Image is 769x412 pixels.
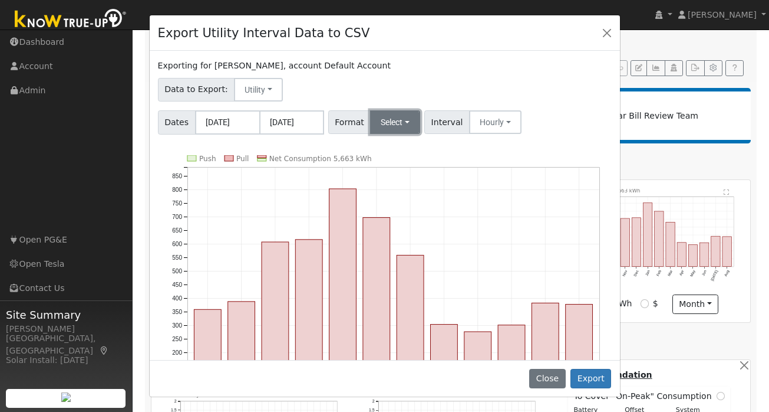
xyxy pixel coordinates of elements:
text: 700 [172,214,182,220]
text: 650 [172,227,182,234]
button: Hourly [469,110,522,134]
span: Dates [158,110,196,135]
button: Export [570,369,611,389]
rect: onclick="" [262,242,289,407]
button: Close [599,24,615,41]
text: Push [199,155,216,163]
text: 450 [172,282,182,288]
text: 500 [172,268,182,274]
text: 550 [172,254,182,261]
button: Close [529,369,565,389]
rect: onclick="" [566,305,593,407]
span: Data to Export: [158,78,235,102]
text: 600 [172,241,182,247]
rect: onclick="" [532,303,559,407]
text: 300 [172,322,182,329]
span: Interval [424,110,470,134]
text: Net Consumption 5,663 kWh [269,155,372,163]
rect: onclick="" [363,217,390,407]
label: Exporting for [PERSON_NAME], account Default Account [158,60,391,72]
text: 800 [172,186,182,192]
rect: onclick="" [194,309,221,407]
span: Format [328,110,371,134]
rect: onclick="" [227,302,255,407]
text: Pull [236,155,249,163]
text: 350 [172,309,182,315]
rect: onclick="" [431,325,458,407]
text: 850 [172,172,182,179]
rect: onclick="" [397,255,424,407]
button: Select [370,110,420,134]
rect: onclick="" [329,189,357,407]
button: Utility [234,78,283,102]
rect: onclick="" [498,325,525,407]
h4: Export Utility Interval Data to CSV [158,24,370,42]
text: 250 [172,336,182,342]
text: 400 [172,295,182,302]
rect: onclick="" [295,240,322,407]
text: 750 [172,200,182,206]
rect: onclick="" [464,332,491,407]
text: 200 [172,349,182,356]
